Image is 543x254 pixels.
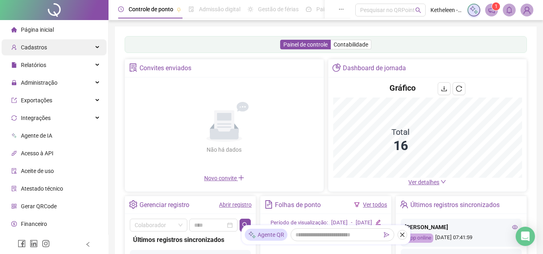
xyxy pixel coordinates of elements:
[219,201,252,208] a: Abrir registro
[139,61,191,75] div: Convites enviados
[469,6,478,14] img: sparkle-icon.fc2bf0ac1784a2077858766a79e2daf3.svg
[21,203,57,209] span: Gerar QRCode
[11,27,17,33] span: home
[85,242,91,247] span: left
[343,61,406,75] div: Dashboard de jornada
[506,6,513,14] span: bell
[21,168,54,174] span: Aceite de uso
[275,198,321,212] div: Folhas de ponto
[375,219,381,225] span: edit
[354,202,360,207] span: filter
[430,6,463,14] span: Ketheleen - Casa Décor
[270,219,328,227] div: Período de visualização:
[21,79,57,86] span: Administração
[334,41,368,48] span: Contabilidade
[258,6,299,12] span: Gestão de férias
[488,6,495,14] span: notification
[21,44,47,51] span: Cadastros
[456,85,462,92] span: reload
[189,6,194,12] span: file-done
[21,115,51,121] span: Integrações
[21,26,54,33] span: Página inicial
[129,200,137,209] span: setting
[248,6,253,12] span: sun
[11,80,17,85] span: lock
[11,186,17,191] span: solution
[283,41,328,48] span: Painel de controle
[242,222,248,228] span: search
[405,234,518,243] div: [DATE] 07:41:59
[42,240,50,248] span: instagram
[351,219,352,227] div: -
[410,198,500,212] div: Últimos registros sincronizados
[199,6,240,12] span: Admissão digital
[118,6,124,12] span: clock-circle
[11,45,17,50] span: user-add
[363,201,387,208] a: Ver todos
[18,240,26,248] span: facebook
[316,6,348,12] span: Painel do DP
[338,6,344,12] span: ellipsis
[441,85,447,92] span: download
[21,185,63,192] span: Atestado técnico
[133,235,248,245] div: Últimos registros sincronizados
[11,221,17,227] span: dollar
[408,179,439,185] span: Ver detalhes
[187,145,261,154] div: Não há dados
[245,229,287,241] div: Agente QR
[11,203,17,209] span: qrcode
[521,4,533,16] img: 91955
[129,6,173,12] span: Controle de ponto
[11,62,17,68] span: file
[384,232,389,238] span: send
[516,227,535,246] div: Open Intercom Messenger
[492,2,500,10] sup: 1
[11,150,17,156] span: api
[405,223,518,232] div: [PERSON_NAME]
[400,200,408,209] span: team
[21,62,46,68] span: Relatórios
[248,231,256,239] img: sparkle-icon.fc2bf0ac1784a2077858766a79e2daf3.svg
[129,63,137,72] span: solution
[238,175,244,181] span: plus
[441,179,446,185] span: down
[495,4,498,9] span: 1
[21,97,52,104] span: Exportações
[30,240,38,248] span: linkedin
[11,168,17,174] span: audit
[408,179,446,185] a: Ver detalhes down
[331,219,348,227] div: [DATE]
[21,150,53,156] span: Acesso à API
[400,232,405,238] span: close
[21,221,47,227] span: Financeiro
[415,7,421,13] span: search
[405,234,433,243] div: App online
[512,224,518,230] span: eye
[306,6,311,12] span: dashboard
[139,198,189,212] div: Gerenciar registro
[11,115,17,121] span: sync
[204,175,244,181] span: Novo convite
[332,63,341,72] span: pie-chart
[356,219,372,227] div: [DATE]
[21,132,52,139] span: Agente de IA
[389,82,416,93] h4: Gráfico
[264,200,273,209] span: file-text
[176,7,181,12] span: pushpin
[11,98,17,103] span: export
